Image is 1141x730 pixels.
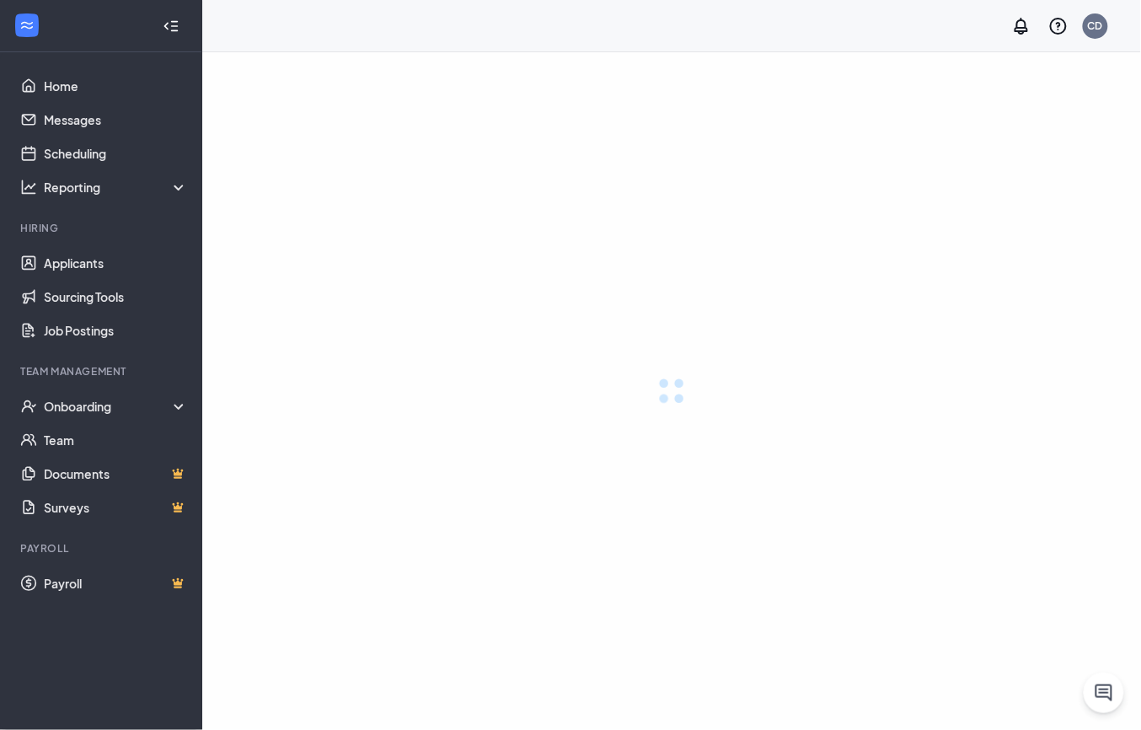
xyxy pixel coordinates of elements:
div: Team Management [20,364,185,378]
a: Job Postings [44,314,188,347]
button: ChatActive [1084,673,1124,713]
div: Payroll [20,541,185,556]
a: Applicants [44,246,188,280]
a: DocumentsCrown [44,457,188,491]
a: PayrollCrown [44,566,188,600]
a: Home [44,69,188,103]
svg: Notifications [1011,16,1031,36]
a: Messages [44,103,188,137]
a: Scheduling [44,137,188,170]
div: Hiring [20,221,185,235]
svg: UserCheck [20,398,37,415]
a: Sourcing Tools [44,280,188,314]
svg: Collapse [163,18,179,35]
a: SurveysCrown [44,491,188,524]
div: Onboarding [44,398,189,415]
a: Team [44,423,188,457]
div: CD [1088,19,1103,33]
svg: ChatActive [1094,683,1114,703]
svg: QuestionInfo [1048,16,1069,36]
div: Reporting [44,179,189,196]
svg: WorkstreamLogo [19,17,35,34]
svg: Analysis [20,179,37,196]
